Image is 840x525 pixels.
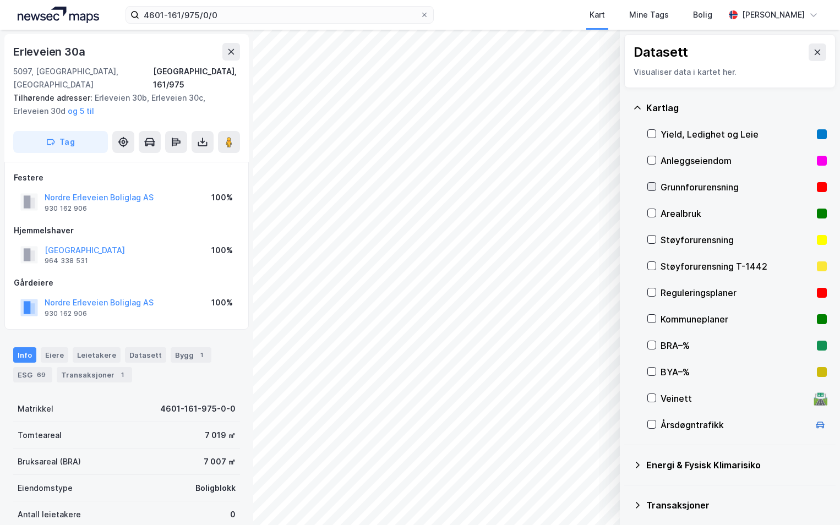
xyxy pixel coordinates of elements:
[661,392,809,405] div: Veinett
[661,181,812,194] div: Grunnforurensning
[661,233,812,247] div: Støyforurensning
[14,224,239,237] div: Hjemmelshaver
[14,171,239,184] div: Festere
[45,256,88,265] div: 964 338 531
[211,244,233,257] div: 100%
[204,455,236,468] div: 7 007 ㎡
[18,455,81,468] div: Bruksareal (BRA)
[661,260,812,273] div: Støyforurensning T-1442
[13,131,108,153] button: Tag
[117,369,128,380] div: 1
[661,339,812,352] div: BRA–%
[171,347,211,363] div: Bygg
[13,43,87,61] div: Erleveien 30a
[211,296,233,309] div: 100%
[125,347,166,363] div: Datasett
[785,472,840,525] iframe: Chat Widget
[18,7,99,23] img: logo.a4113a55bc3d86da70a041830d287a7e.svg
[13,367,52,382] div: ESG
[41,347,68,363] div: Eiere
[45,309,87,318] div: 930 162 906
[646,101,827,114] div: Kartlag
[693,8,712,21] div: Bolig
[205,429,236,442] div: 7 019 ㎡
[18,429,62,442] div: Tomteareal
[45,204,87,213] div: 930 162 906
[813,391,828,406] div: 🛣️
[661,418,809,431] div: Årsdøgntrafikk
[13,347,36,363] div: Info
[661,128,812,141] div: Yield, Ledighet og Leie
[195,482,236,495] div: Boligblokk
[13,65,153,91] div: 5097, [GEOGRAPHIC_DATA], [GEOGRAPHIC_DATA]
[742,8,805,21] div: [PERSON_NAME]
[634,65,826,79] div: Visualiser data i kartet her.
[629,8,669,21] div: Mine Tags
[646,458,827,472] div: Energi & Fysisk Klimarisiko
[661,207,812,220] div: Arealbruk
[211,191,233,204] div: 100%
[57,367,132,382] div: Transaksjoner
[661,286,812,299] div: Reguleringsplaner
[230,508,236,521] div: 0
[14,276,239,289] div: Gårdeiere
[18,482,73,495] div: Eiendomstype
[13,91,231,118] div: Erleveien 30b, Erleveien 30c, Erleveien 30d
[634,43,688,61] div: Datasett
[160,402,236,415] div: 4601-161-975-0-0
[18,402,53,415] div: Matrikkel
[139,7,420,23] input: Søk på adresse, matrikkel, gårdeiere, leietakere eller personer
[18,508,81,521] div: Antall leietakere
[196,349,207,360] div: 1
[13,93,95,102] span: Tilhørende adresser:
[73,347,121,363] div: Leietakere
[661,154,812,167] div: Anleggseiendom
[661,313,812,326] div: Kommuneplaner
[646,499,827,512] div: Transaksjoner
[35,369,48,380] div: 69
[661,365,812,379] div: BYA–%
[590,8,605,21] div: Kart
[153,65,240,91] div: [GEOGRAPHIC_DATA], 161/975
